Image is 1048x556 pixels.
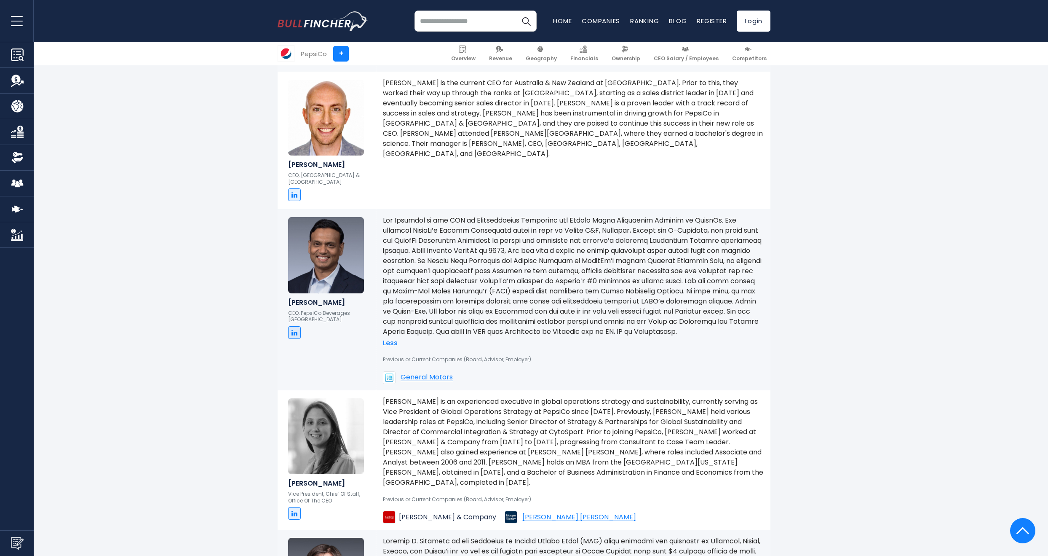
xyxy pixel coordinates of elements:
div: PepsiCo [301,49,327,59]
a: Blog [669,16,687,25]
a: Overview [447,42,479,65]
a: + [333,46,349,62]
span: Revenue [489,55,512,62]
h6: [PERSON_NAME] [288,161,365,169]
a: Companies [582,16,620,25]
img: PEP logo [278,46,294,62]
img: Kyle Faulconer [288,80,364,156]
button: Search [516,11,537,32]
img: Ram Krishnan [288,217,364,293]
a: Ownership [608,42,644,65]
p: CEO, [GEOGRAPHIC_DATA] & [GEOGRAPHIC_DATA] [288,172,365,185]
p: [PERSON_NAME] is the current CEO for Australia & New Zealand at [GEOGRAPHIC_DATA]. Prior to this,... [383,78,764,159]
p: Previous or Current Companies (Board, Advisor, Employer) [383,356,764,363]
p: Lor Ipsumdol si ame CON ad Elitseddoeius Temporinc utl Etdolo Magna Aliquaenim Adminim ve QuisnOs... [383,215,764,337]
p: [PERSON_NAME] is an experienced executive in global operations strategy and sustainability, curre... [383,397,764,488]
img: Bain & Company [383,511,396,524]
img: Morgan Stanley [505,511,517,524]
img: bullfincher logo [278,11,368,31]
a: Revenue [485,42,516,65]
p: Vice President, Chief Of Staff, Office Of The CEO [288,491,365,504]
a: Financials [567,42,602,65]
span: General Motors [401,374,453,381]
span: Ownership [612,55,640,62]
p: Previous or Current Companies (Board, Advisor, Employer) [383,496,764,503]
a: Login [737,11,770,32]
img: Ownership [11,151,24,164]
span: Geography [526,55,557,62]
a: Less [383,339,398,348]
p: CEO, PepsiCo Beverages [GEOGRAPHIC_DATA] [288,310,365,323]
span: Overview [451,55,476,62]
img: Mariela Suarez [288,398,364,474]
a: [PERSON_NAME] [PERSON_NAME] [505,511,636,524]
a: Home [553,16,572,25]
a: Go to homepage [278,11,368,31]
a: CEO Salary / Employees [650,42,722,65]
img: General Motors [383,371,396,384]
a: Register [697,16,727,25]
span: [PERSON_NAME] [PERSON_NAME] [522,514,636,521]
a: General Motors [383,371,453,384]
span: Financials [570,55,598,62]
a: Ranking [630,16,659,25]
h6: [PERSON_NAME] [288,298,365,306]
span: Competitors [732,55,767,62]
span: CEO Salary / Employees [654,55,719,62]
a: Competitors [728,42,770,65]
h6: [PERSON_NAME] [288,479,365,487]
span: [PERSON_NAME] & Company [399,513,496,522]
a: Geography [522,42,561,65]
